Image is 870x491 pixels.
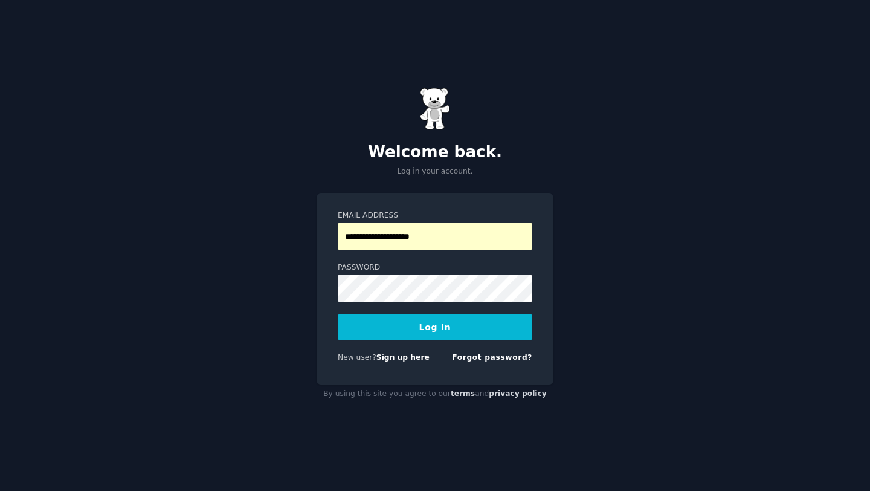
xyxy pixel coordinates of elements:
[420,88,450,130] img: Gummy Bear
[376,353,430,362] a: Sign up here
[338,314,532,340] button: Log In
[317,166,553,177] p: Log in your account.
[338,262,532,273] label: Password
[338,210,532,221] label: Email Address
[317,143,553,162] h2: Welcome back.
[489,389,547,398] a: privacy policy
[451,389,475,398] a: terms
[338,353,376,362] span: New user?
[317,385,553,404] div: By using this site you agree to our and
[452,353,532,362] a: Forgot password?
